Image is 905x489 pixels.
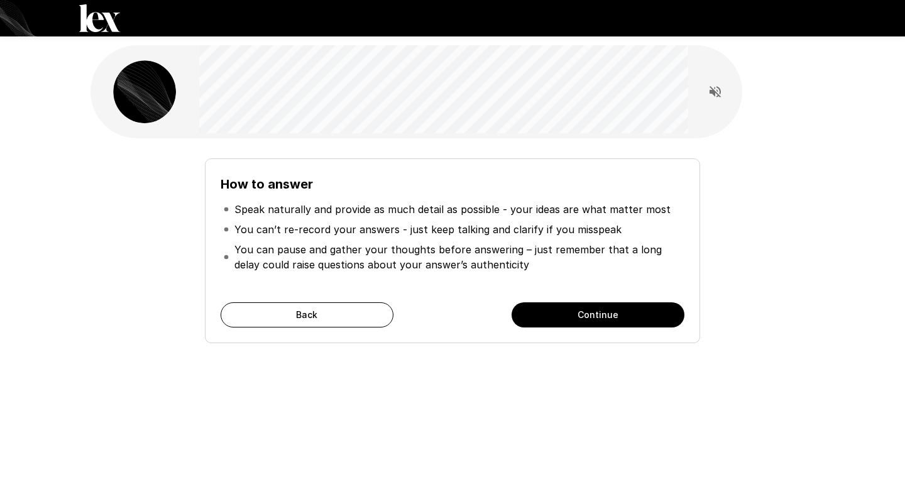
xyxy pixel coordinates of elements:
[221,302,393,327] button: Back
[234,222,622,237] p: You can’t re-record your answers - just keep talking and clarify if you misspeak
[234,202,671,217] p: Speak naturally and provide as much detail as possible - your ideas are what matter most
[703,79,728,104] button: Read questions aloud
[512,302,684,327] button: Continue
[113,60,176,123] img: lex_avatar2.png
[234,242,682,272] p: You can pause and gather your thoughts before answering – just remember that a long delay could r...
[221,177,313,192] b: How to answer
